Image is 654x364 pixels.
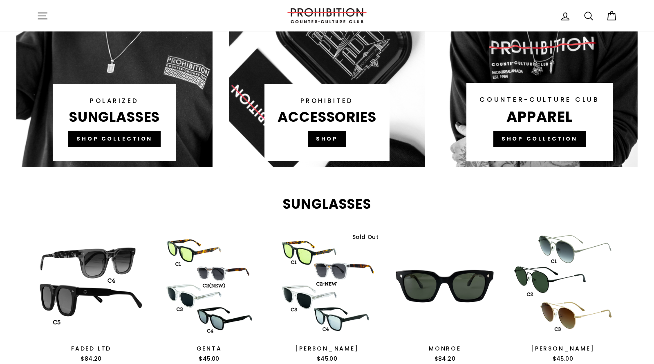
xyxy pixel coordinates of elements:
[286,8,368,23] img: PROHIBITION COUNTER-CULTURE CLUB
[37,344,146,353] div: FADED LTD
[37,198,617,211] h2: SUNGLASSES
[390,344,499,353] div: MONROE
[273,355,381,363] div: $45.00
[508,344,617,353] div: [PERSON_NAME]
[155,355,263,363] div: $45.00
[390,355,499,363] div: $84.20
[155,344,263,353] div: GENTA
[273,344,381,353] div: [PERSON_NAME]
[508,355,617,363] div: $45.00
[37,355,146,363] div: $84.20
[349,232,381,243] div: Sold Out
